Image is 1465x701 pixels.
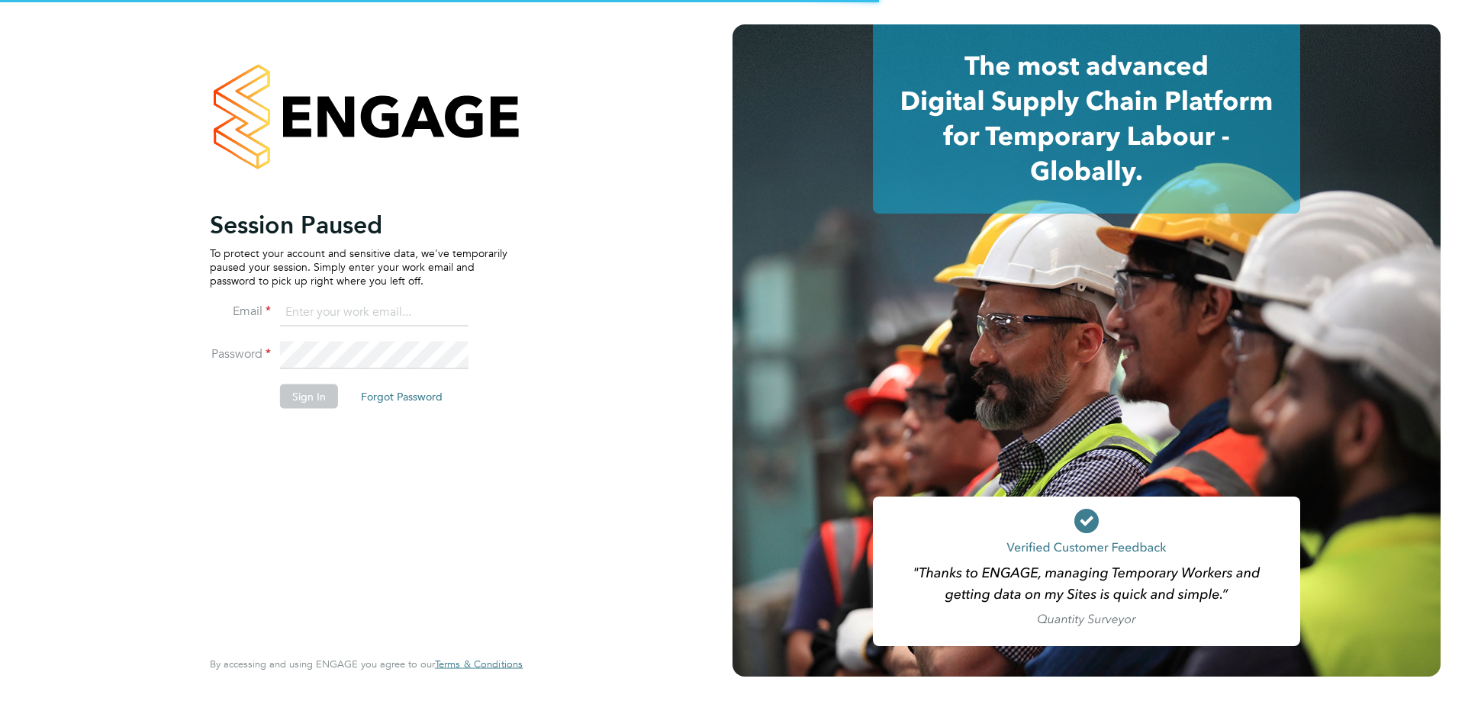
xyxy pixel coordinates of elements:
p: To protect your account and sensitive data, we've temporarily paused your session. Simply enter y... [210,246,507,288]
input: Enter your work email... [280,299,468,326]
h2: Session Paused [210,209,507,240]
span: Terms & Conditions [435,658,523,670]
button: Sign In [280,384,338,408]
label: Password [210,346,271,362]
button: Forgot Password [349,384,455,408]
span: By accessing and using ENGAGE you agree to our [210,658,523,670]
a: Terms & Conditions [435,658,523,670]
label: Email [210,303,271,319]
